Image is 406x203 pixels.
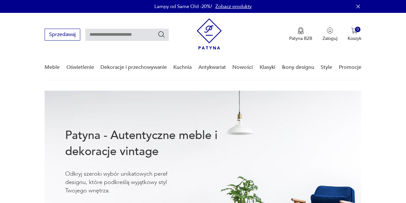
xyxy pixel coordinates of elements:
[173,55,192,80] a: Kuchnia
[45,55,60,80] a: Meble
[348,27,361,42] button: 0Koszyk
[289,35,312,42] p: Patyna B2B
[215,3,252,10] a: Zobacz produkty
[323,35,337,42] p: Zaloguj
[321,55,332,80] a: Style
[339,55,361,80] a: Promocje
[351,27,358,34] img: Ikona koszyka
[289,27,312,42] a: Ikona medaluPatyna B2B
[66,55,94,80] a: Oświetlenie
[158,31,165,38] button: Szukaj
[298,27,304,34] img: Ikona medalu
[197,18,222,50] img: Patyna - sklep z meblami i dekoracjami vintage
[100,55,167,80] a: Dekoracje i przechowywanie
[289,27,312,42] button: Patyna B2B
[232,55,253,80] a: Nowości
[327,27,333,34] img: Ikonka użytkownika
[348,35,361,42] p: Koszyk
[154,3,212,10] p: Lampy od Same Old -20%!
[282,55,314,80] a: Ikony designu
[355,27,360,32] div: 0
[65,127,236,160] h1: Patyna - Autentyczne meble i dekoracje vintage
[323,27,337,42] button: Zaloguj
[45,33,80,37] a: Sprzedawaj
[260,55,275,80] a: Klasyki
[45,29,80,41] button: Sprzedawaj
[65,170,187,195] p: Odkryj szeroki wybór unikatowych pereł designu, które podkreślą wyjątkowy styl Twojego wnętrza.
[198,55,226,80] a: Antykwariat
